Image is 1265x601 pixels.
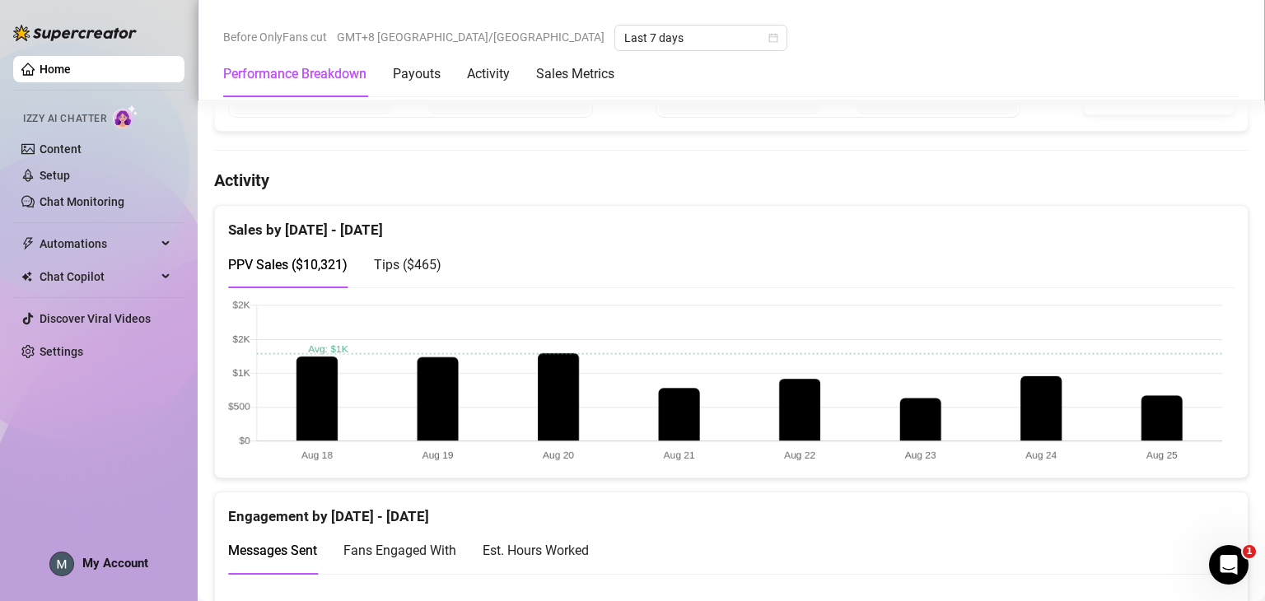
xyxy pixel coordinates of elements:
div: Est. Hours Worked [483,540,589,561]
span: Before OnlyFans cut [223,25,327,49]
span: Last 7 days [624,26,777,50]
a: Setup [40,169,70,182]
img: AI Chatter [113,105,138,128]
h4: Activity [214,169,1249,192]
div: Sales by [DATE] - [DATE] [228,206,1235,241]
span: My Account [82,556,148,571]
span: GMT+8 [GEOGRAPHIC_DATA]/[GEOGRAPHIC_DATA] [337,25,604,49]
a: Chat Monitoring [40,195,124,208]
a: Content [40,142,82,156]
span: PPV Sales ( $10,321 ) [228,257,348,273]
div: Activity [467,64,510,84]
div: Payouts [393,64,441,84]
span: Automations [40,231,156,257]
iframe: Intercom live chat [1209,545,1249,585]
a: Discover Viral Videos [40,312,151,325]
img: logo-BBDzfeDw.svg [13,25,137,41]
span: Chat Copilot [40,263,156,290]
div: Engagement by [DATE] - [DATE] [228,492,1235,528]
a: Settings [40,345,83,358]
span: Tips ( $465 ) [374,257,441,273]
div: Sales Metrics [536,64,614,84]
span: Fans Engaged With [343,543,456,558]
div: Performance Breakdown [223,64,366,84]
span: thunderbolt [21,237,35,250]
span: Izzy AI Chatter [23,111,106,127]
span: 1 [1243,545,1256,558]
img: Chat Copilot [21,271,32,282]
img: ACg8ocLEUq6BudusSbFUgfJHT7ol7Uq-BuQYr5d-mnjl9iaMWv35IQ=s96-c [50,552,73,575]
span: calendar [768,33,778,43]
a: Home [40,63,71,76]
span: Messages Sent [228,543,317,558]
